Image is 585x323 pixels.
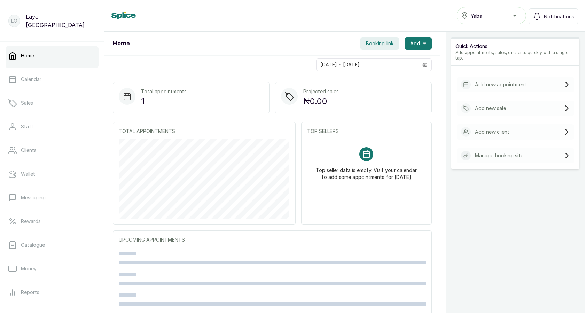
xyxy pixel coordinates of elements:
[475,81,526,88] p: Add new appointment
[119,236,426,243] p: UPCOMING APPOINTMENTS
[26,13,96,29] p: Layo [GEOGRAPHIC_DATA]
[6,93,99,113] a: Sales
[366,40,393,47] span: Booking link
[6,235,99,255] a: Catalogue
[303,88,339,95] p: Projected sales
[475,152,523,159] p: Manage booking site
[6,212,99,231] a: Rewards
[119,128,290,135] p: TOTAL APPOINTMENTS
[410,40,420,47] span: Add
[113,39,130,48] h1: Home
[315,161,418,181] p: Top seller data is empty. Visit your calendar to add some appointments for [DATE]
[405,37,432,50] button: Add
[21,76,41,83] p: Calendar
[457,7,526,24] button: Yaba
[6,259,99,278] a: Money
[21,289,39,296] p: Reports
[6,46,99,65] a: Home
[307,128,426,135] p: TOP SELLERS
[6,70,99,89] a: Calendar
[360,37,399,50] button: Booking link
[317,59,418,71] input: Select date
[6,164,99,184] a: Wallet
[471,12,482,19] span: Yaba
[455,50,575,61] p: Add appointments, sales, or clients quickly with a single tap.
[6,283,99,302] a: Reports
[21,265,37,272] p: Money
[529,8,578,24] button: Notifications
[6,117,99,136] a: Staff
[455,43,575,50] p: Quick Actions
[21,147,37,154] p: Clients
[544,13,574,20] span: Notifications
[21,194,46,201] p: Messaging
[21,100,33,107] p: Sales
[21,218,41,225] p: Rewards
[303,95,339,108] p: ₦0.00
[141,95,187,108] p: 1
[141,88,187,95] p: Total appointments
[6,141,99,160] a: Clients
[21,171,35,178] p: Wallet
[6,188,99,207] a: Messaging
[21,123,33,130] p: Staff
[422,62,427,67] svg: calendar
[11,17,17,24] p: LO
[21,242,45,249] p: Catalogue
[21,52,34,59] p: Home
[475,105,506,112] p: Add new sale
[475,128,509,135] p: Add new client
